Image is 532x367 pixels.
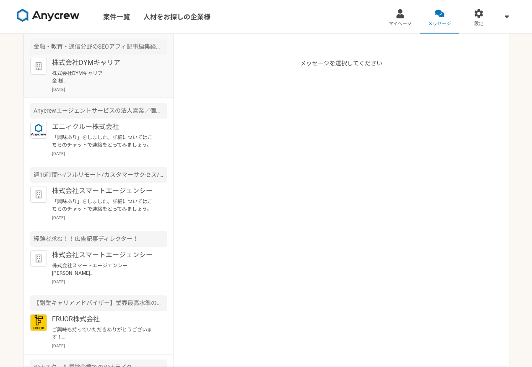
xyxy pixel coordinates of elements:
div: Anycrewエージェントサービスの法人営業／個人アドバイザー（RA・CA） [30,103,167,119]
p: 株式会社DYMキャリア 金 様 この度はお打ち合わせの機会を設けていただき、感謝申し上げます。 ご提示いただいた日程でしたら、下記の時間帯、 [DATE]16:00〜17:00 [DATE]14... [52,70,156,85]
p: 株式会社スマートエージェンシー [52,186,156,196]
p: [DATE] [52,279,167,285]
p: [DATE] [52,86,167,93]
div: 経験者求む！！広告記事ディレクター！ [30,231,167,247]
p: ご興味も持っていただきありがとうございます！ FRUOR株式会社の[PERSON_NAME]です。 ぜひ一度オンラインにて詳細のご説明がでできればと思っております。 〜〜〜〜〜〜〜〜〜〜〜〜〜〜... [52,326,156,341]
img: default_org_logo-42cde973f59100197ec2c8e796e4974ac8490bb5b08a0eb061ff975e4574aa76.png [30,58,47,75]
p: [DATE] [52,215,167,221]
img: default_org_logo-42cde973f59100197ec2c8e796e4974ac8490bb5b08a0eb061ff975e4574aa76.png [30,250,47,267]
span: メッセージ [428,21,451,27]
p: [DATE] [52,343,167,349]
img: 8DqYSo04kwAAAAASUVORK5CYII= [17,9,80,22]
p: [DATE] [52,150,167,157]
p: エニィクルー株式会社 [52,122,156,132]
img: FRUOR%E3%83%AD%E3%82%B3%E3%82%99.png [30,314,47,331]
p: 株式会社スマートエージェンシー [PERSON_NAME] ご連絡いただきありがとうございます。 大変魅力的な案件でございますが、現在の他業務との兼ね合いにより、週32〜40時間の稼働時間を確保... [52,262,156,277]
p: 「興味あり」をしました。詳細についてはこちらのチャットで連絡をとってみましょう。 [52,198,156,213]
p: 「興味あり」をしました。詳細についてはこちらのチャットで連絡をとってみましょう。 [52,134,156,149]
p: 株式会社DYMキャリア [52,58,156,68]
img: default_org_logo-42cde973f59100197ec2c8e796e4974ac8490bb5b08a0eb061ff975e4574aa76.png [30,186,47,203]
span: 設定 [474,21,483,27]
div: 金融・教育・通信分野のSEOアフィ記事編集経験者歓迎｜ディレクター兼ライター [30,39,167,54]
img: logo_text_blue_01.png [30,122,47,139]
div: 【副業キャリアアドバイザー】業界最高水準の報酬率で還元します！ [30,295,167,311]
span: マイページ [389,21,412,27]
p: メッセージを選択してください [300,59,382,367]
p: FRUOR株式会社 [52,314,156,324]
p: 株式会社スマートエージェンシー [52,250,156,260]
div: 週15時間〜/フルリモート/カスタマーサクセス/AIツール導入支援担当! [30,167,167,183]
